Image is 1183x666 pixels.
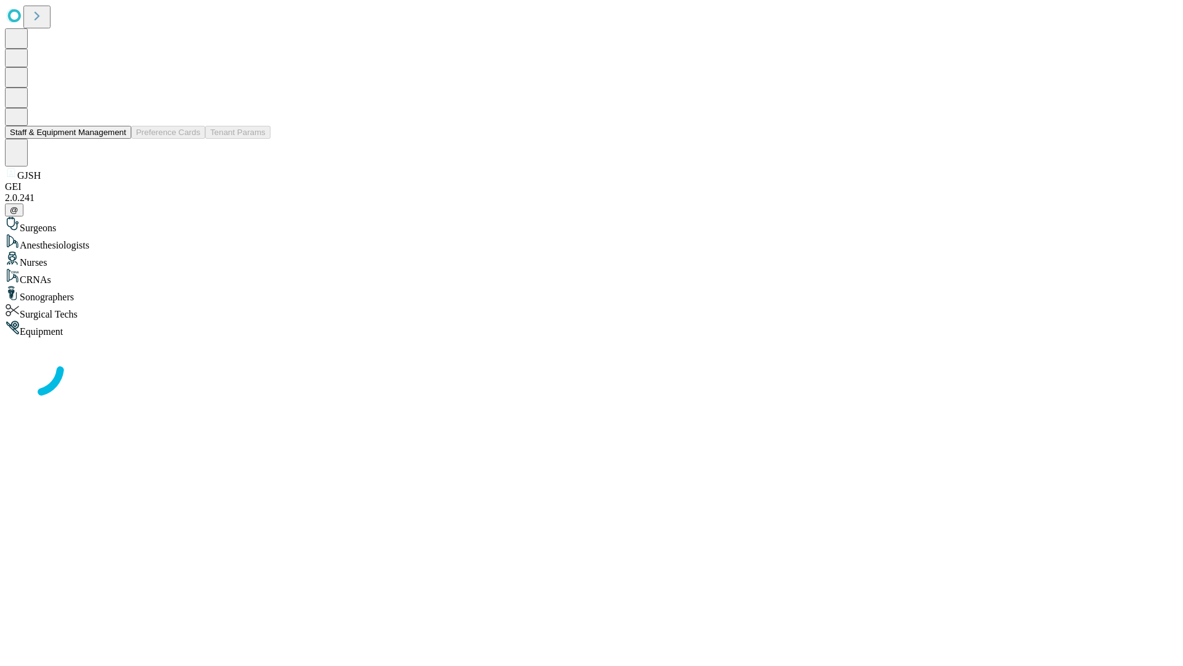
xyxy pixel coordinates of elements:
[5,286,1178,303] div: Sonographers
[5,268,1178,286] div: CRNAs
[5,303,1178,320] div: Surgical Techs
[131,126,205,139] button: Preference Cards
[5,234,1178,251] div: Anesthesiologists
[5,251,1178,268] div: Nurses
[5,126,131,139] button: Staff & Equipment Management
[17,170,41,181] span: GJSH
[5,320,1178,337] div: Equipment
[205,126,270,139] button: Tenant Params
[5,216,1178,234] div: Surgeons
[5,192,1178,203] div: 2.0.241
[5,203,23,216] button: @
[5,181,1178,192] div: GEI
[10,205,18,215] span: @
